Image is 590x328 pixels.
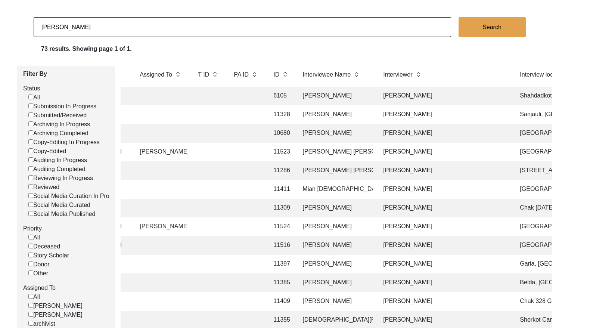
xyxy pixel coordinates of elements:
label: Submission In Progress [28,102,96,111]
label: Status [23,84,109,93]
td: [PERSON_NAME] [298,292,373,311]
input: archivist [28,321,33,326]
input: Other [28,270,33,275]
td: [PERSON_NAME] [PERSON_NAME] [298,161,373,180]
input: Social Media Curation In Progress [28,193,33,198]
input: Story Scholar [28,253,33,257]
label: Reviewed [28,183,59,192]
td: 11397 [269,255,292,273]
input: Auditing In Progress [28,157,33,162]
td: Mian [DEMOGRAPHIC_DATA][PERSON_NAME] [298,180,373,199]
label: Archiving In Progress [28,120,90,129]
input: All [28,294,33,299]
label: Filter By [23,69,109,78]
label: Copy-Edited [28,147,66,156]
img: sort-button.png [212,70,217,78]
label: Assigned To [140,70,172,79]
input: Copy-Editing In Progress [28,139,33,144]
label: Copy-Editing In Progress [28,138,100,147]
td: [PERSON_NAME] [298,236,373,255]
label: Archiving Completed [28,129,88,138]
td: [PERSON_NAME] [298,273,373,292]
img: sort-button.png [175,70,180,78]
input: Donor [28,262,33,266]
img: sort-button.png [416,70,421,78]
td: [PERSON_NAME] [379,273,509,292]
td: [PERSON_NAME] [298,105,373,124]
input: Archiving In Progress [28,121,33,126]
td: [PERSON_NAME] [135,217,187,236]
label: ID [273,70,279,79]
label: PA ID [234,70,249,79]
label: Social Media Curation In Progress [28,192,124,201]
input: Submitted/Received [28,112,33,117]
td: [PERSON_NAME] [379,105,509,124]
input: All [28,95,33,99]
td: [PERSON_NAME] [379,236,509,255]
td: 11328 [269,105,292,124]
img: sort-button.png [354,70,359,78]
td: [PERSON_NAME] [379,255,509,273]
input: [PERSON_NAME] [28,312,33,317]
td: [PERSON_NAME] [379,143,509,161]
td: 6105 [269,87,292,105]
td: [PERSON_NAME] [379,124,509,143]
td: [PERSON_NAME] [379,180,509,199]
label: Social Media Published [28,210,95,219]
td: [PERSON_NAME] [298,199,373,217]
label: Auditing In Progress [28,156,87,165]
td: 11524 [269,217,292,236]
label: Priority [23,224,109,233]
td: [PERSON_NAME] [298,217,373,236]
label: T ID [198,70,209,79]
td: [PERSON_NAME] [379,292,509,311]
input: Reviewing In Progress [28,175,33,180]
input: Social Media Published [28,211,33,216]
input: Deceased [28,244,33,248]
input: Auditing Completed [28,166,33,171]
td: 11409 [269,292,292,311]
td: 11516 [269,236,292,255]
td: [PERSON_NAME] [298,87,373,105]
td: [PERSON_NAME] [379,161,509,180]
td: [PERSON_NAME] [298,124,373,143]
input: All [28,235,33,239]
label: Story Scholar [28,251,69,260]
label: All [28,233,40,242]
label: Auditing Completed [28,165,86,174]
td: [PERSON_NAME] [379,87,509,105]
td: 11286 [269,161,292,180]
label: All [28,293,40,301]
img: sort-button.png [282,70,288,78]
td: 11523 [269,143,292,161]
label: Donor [28,260,50,269]
input: Social Media Curated [28,202,33,207]
td: 10680 [269,124,292,143]
input: Search... [34,17,451,37]
button: Search [459,17,526,37]
img: sort-button.png [252,70,257,78]
label: 73 results. Showing page 1 of 1. [41,44,132,53]
label: Interviewee Name [302,70,351,79]
label: All [28,93,40,102]
td: 11309 [269,199,292,217]
input: Reviewed [28,184,33,189]
td: 11385 [269,273,292,292]
label: Interviewer [383,70,412,79]
td: [PERSON_NAME] [PERSON_NAME] [298,143,373,161]
td: [PERSON_NAME] [298,255,373,273]
input: [PERSON_NAME] [28,303,33,308]
td: [PERSON_NAME] [379,217,509,236]
input: Archiving Completed [28,130,33,135]
td: 11411 [269,180,292,199]
label: Social Media Curated [28,201,90,210]
label: [PERSON_NAME] [28,310,83,319]
input: Submission In Progress [28,103,33,108]
td: [PERSON_NAME] [379,199,509,217]
label: Reviewing In Progress [28,174,93,183]
td: [PERSON_NAME] [135,143,187,161]
label: Deceased [28,242,60,251]
label: Submitted/Received [28,111,87,120]
input: Copy-Edited [28,148,33,153]
label: Other [28,269,48,278]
